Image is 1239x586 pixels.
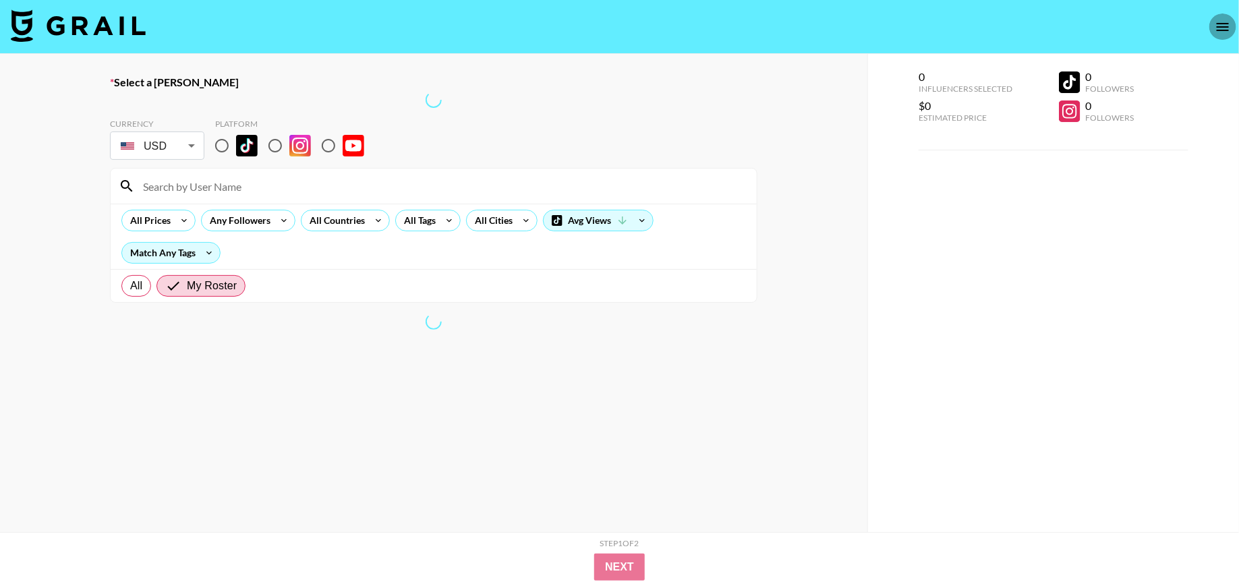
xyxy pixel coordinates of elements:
img: TikTok [236,135,258,156]
img: Grail Talent [11,9,146,42]
div: 0 [1086,70,1134,84]
span: My Roster [187,278,237,294]
div: 0 [919,70,1012,84]
div: All Countries [301,210,368,231]
div: Any Followers [202,210,273,231]
input: Search by User Name [135,175,749,197]
div: 0 [1086,99,1134,113]
div: All Tags [396,210,438,231]
button: Next [594,554,645,581]
div: Avg Views [544,210,653,231]
div: Platform [215,119,375,129]
span: Refreshing talent, talent... [424,90,444,110]
div: Currency [110,119,204,129]
span: Refreshing talent, talent... [424,312,444,332]
img: Instagram [289,135,311,156]
div: USD [113,134,202,158]
div: Estimated Price [919,113,1012,123]
div: Followers [1086,84,1134,94]
div: All Cities [467,210,515,231]
img: YouTube [343,135,364,156]
div: Match Any Tags [122,243,220,263]
label: Select a [PERSON_NAME] [110,76,757,89]
div: All Prices [122,210,173,231]
div: $0 [919,99,1012,113]
button: open drawer [1209,13,1236,40]
div: Influencers Selected [919,84,1012,94]
div: Step 1 of 2 [600,538,639,548]
span: All [130,278,142,294]
div: Followers [1086,113,1134,123]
